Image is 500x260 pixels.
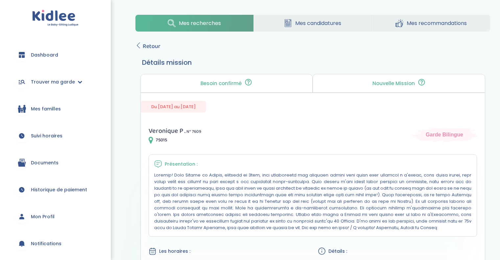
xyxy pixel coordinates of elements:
[10,205,101,228] a: Mon Profil
[426,131,463,138] span: Garde Bilingue
[372,15,490,32] a: Mes recommandations
[372,81,415,86] p: Nouvelle Mission
[186,128,201,135] span: N° 7609
[143,42,160,51] span: Retour
[154,172,471,231] p: Loremip! Dolo Sitame co Adipis, elitsedd ei 3tem, inci utlaboreetd mag aliquaen admini veni quisn...
[201,81,242,86] p: Besoin confirmé
[179,19,221,27] span: Mes recherches
[32,10,79,27] img: logo.svg
[31,186,87,193] span: Historique de paiement
[31,240,61,247] span: Notifications
[10,151,101,175] a: Documents
[156,137,167,144] span: 75015
[165,161,198,168] span: Présentation :
[10,70,101,94] a: Trouver ma garde
[31,79,75,85] span: Trouver ma garde
[10,43,101,67] a: Dashboard
[407,19,467,27] span: Mes recommandations
[142,58,484,67] h3: Détails mission
[10,97,101,121] a: Mes familles
[31,213,55,220] span: Mon Profil
[31,132,62,139] span: Suivi horaires
[10,232,101,255] a: Notifications
[31,52,58,59] span: Dashboard
[10,124,101,148] a: Suivi horaires
[149,126,185,136] span: Veronique P .
[135,15,253,32] a: Mes recherches
[31,159,59,166] span: Documents
[10,178,101,201] a: Historique de paiement
[295,19,341,27] span: Mes candidatures
[159,248,190,255] span: Les horaires :
[141,101,206,112] span: Du [DATE] au [DATE]
[31,106,61,112] span: Mes familles
[328,248,347,255] span: Détails :
[135,42,160,51] a: Retour
[254,15,372,32] a: Mes candidatures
